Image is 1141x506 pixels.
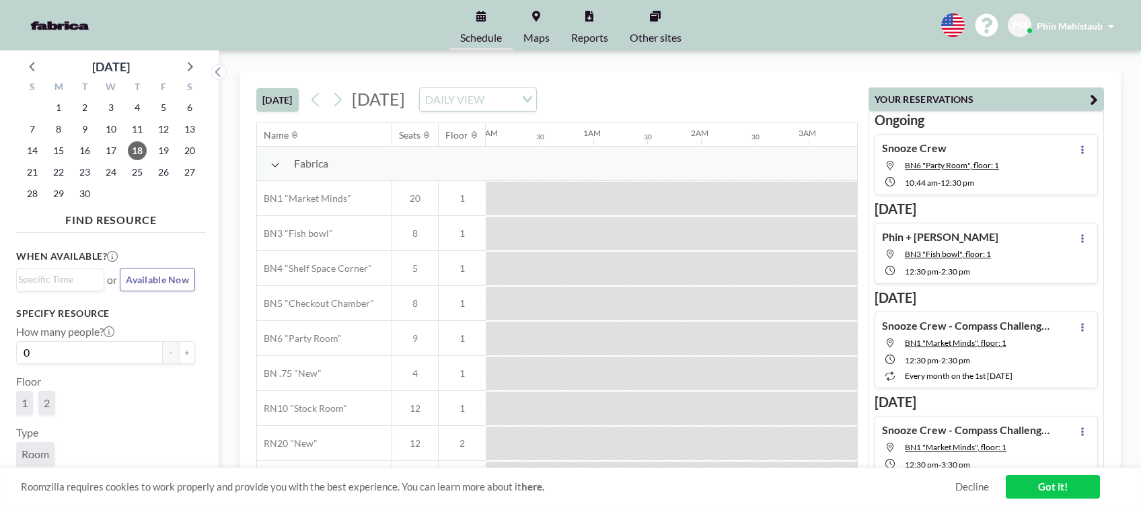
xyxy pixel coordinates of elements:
[882,319,1050,332] h4: Snooze Crew - Compass Challenge Connect
[941,178,974,188] span: 12:30 PM
[439,332,486,345] span: 1
[938,460,941,470] span: -
[644,133,652,141] div: 30
[20,79,46,97] div: S
[392,192,438,205] span: 20
[257,402,347,414] span: RN10 "Stock Room"
[128,120,147,139] span: Thursday, September 11, 2025
[16,325,114,338] label: How many people?
[120,268,195,291] button: Available Now
[882,230,998,244] h4: Phin + [PERSON_NAME]
[521,480,544,493] a: here.
[905,371,1013,381] span: every month on the 1st [DATE]
[392,367,438,379] span: 4
[420,88,536,111] div: Search for option
[18,272,96,287] input: Search for option
[257,297,374,310] span: BN5 "Checkout Chamber"
[955,480,989,493] a: Decline
[905,338,1006,348] span: BN1 "Market Minds", floor: 1
[941,355,970,365] span: 2:30 PM
[163,341,179,364] button: -
[882,141,947,155] h4: Snooze Crew
[488,91,514,108] input: Search for option
[256,88,299,112] button: [DATE]
[257,437,318,449] span: RN20 "New"
[799,128,816,138] div: 3AM
[49,141,68,160] span: Monday, September 15, 2025
[941,266,970,277] span: 2:30 PM
[150,79,176,97] div: F
[16,308,195,320] h3: Specify resource
[905,160,999,170] span: BN6 "Party Room", floor: 1
[21,480,955,493] span: Roomzilla requires cookies to work properly and provide you with the best experience. You can lea...
[75,163,94,182] span: Tuesday, September 23, 2025
[439,402,486,414] span: 1
[691,128,708,138] div: 2AM
[22,396,28,410] span: 1
[352,89,405,109] span: [DATE]
[264,129,289,141] div: Name
[154,120,173,139] span: Friday, September 12, 2025
[179,341,195,364] button: +
[128,98,147,117] span: Thursday, September 4, 2025
[22,447,49,461] span: Room
[439,262,486,275] span: 1
[905,460,938,470] span: 12:30 PM
[75,184,94,203] span: Tuesday, September 30, 2025
[75,120,94,139] span: Tuesday, September 9, 2025
[23,163,42,182] span: Sunday, September 21, 2025
[294,157,328,170] span: Fabrica
[392,402,438,414] span: 12
[22,12,98,39] img: organization-logo
[107,273,117,287] span: or
[905,355,938,365] span: 12:30 PM
[23,141,42,160] span: Sunday, September 14, 2025
[180,141,199,160] span: Saturday, September 20, 2025
[1006,475,1100,499] a: Got it!
[176,79,203,97] div: S
[439,297,486,310] span: 1
[392,297,438,310] span: 8
[49,120,68,139] span: Monday, September 8, 2025
[938,178,941,188] span: -
[905,266,938,277] span: 12:30 PM
[875,112,1098,129] h3: Ongoing
[536,133,544,141] div: 30
[630,32,682,43] span: Other sites
[128,141,147,160] span: Thursday, September 18, 2025
[422,91,487,108] span: DAILY VIEW
[941,460,970,470] span: 3:30 PM
[439,227,486,240] span: 1
[16,208,206,227] h4: FIND RESOURCE
[124,79,150,97] div: T
[392,262,438,275] span: 5
[905,249,991,259] span: BN3 "Fish bowl", floor: 1
[49,163,68,182] span: Monday, September 22, 2025
[1037,20,1103,32] span: Phin Mehlstaub
[102,141,120,160] span: Wednesday, September 17, 2025
[439,437,486,449] span: 2
[257,262,372,275] span: BN4 "Shelf Space Corner"
[439,367,486,379] span: 1
[102,98,120,117] span: Wednesday, September 3, 2025
[751,133,760,141] div: 30
[44,396,50,410] span: 2
[75,98,94,117] span: Tuesday, September 2, 2025
[72,79,98,97] div: T
[905,442,1006,452] span: BN1 "Market Minds", floor: 1
[180,98,199,117] span: Saturday, September 6, 2025
[399,129,420,141] div: Seats
[571,32,608,43] span: Reports
[476,128,498,138] div: 12AM
[869,87,1104,111] button: YOUR RESERVATIONS
[523,32,550,43] span: Maps
[257,367,322,379] span: BN .75 "New"
[875,394,1098,410] h3: [DATE]
[180,120,199,139] span: Saturday, September 13, 2025
[439,192,486,205] span: 1
[875,289,1098,306] h3: [DATE]
[257,332,342,345] span: BN6 "Party Room"
[257,192,351,205] span: BN1 "Market Minds"
[392,437,438,449] span: 12
[583,128,601,138] div: 1AM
